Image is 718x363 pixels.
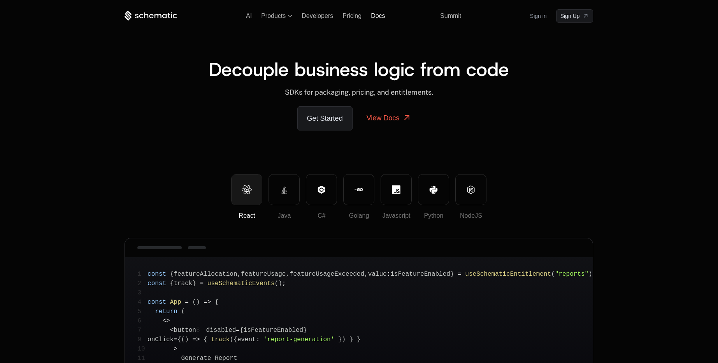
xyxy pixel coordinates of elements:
[381,174,412,205] button: Javascript
[343,174,374,205] button: Golang
[231,174,262,205] button: React
[278,280,282,287] span: )
[196,299,200,306] span: )
[357,106,421,130] a: View Docs
[147,336,174,343] span: onClick
[551,271,555,278] span: (
[555,271,588,278] span: "reports"
[233,336,237,343] span: {
[181,355,211,362] span: Generate
[170,280,174,287] span: {
[147,299,166,306] span: const
[185,336,189,343] span: )
[170,299,181,306] span: App
[275,280,279,287] span: (
[592,271,596,278] span: ;
[137,270,147,279] span: 1
[530,10,547,22] a: Sign in
[177,336,181,343] span: {
[174,345,177,352] span: >
[192,336,200,343] span: =>
[418,211,449,220] div: Python
[185,299,189,306] span: =
[306,174,337,205] button: C#
[196,326,206,335] span: 8
[166,317,170,324] span: >
[174,271,237,278] span: featureAllocation
[137,316,147,326] span: 6
[181,308,185,315] span: (
[215,355,237,362] span: Report
[381,211,411,220] div: Javascript
[137,335,147,344] span: 9
[206,327,236,334] span: disabled
[269,211,299,220] div: Java
[390,271,450,278] span: isFeatureEnabled
[174,327,196,334] span: button
[147,280,166,287] span: const
[192,299,196,306] span: (
[302,12,333,19] a: Developers
[263,336,334,343] span: 'report-generation'
[303,327,307,334] span: }
[137,298,147,307] span: 4
[450,271,454,278] span: }
[137,326,147,335] span: 7
[207,280,275,287] span: useSchematicEvents
[170,327,174,334] span: <
[236,327,240,334] span: =
[246,12,252,19] a: AI
[237,336,256,343] span: event
[170,271,174,278] span: {
[137,288,147,298] span: 3
[556,9,593,23] a: [object Object]
[261,12,286,19] span: Products
[456,211,486,220] div: NodeJS
[282,280,286,287] span: ;
[137,344,151,354] span: 10
[306,211,337,220] div: C#
[137,279,147,288] span: 2
[560,12,580,20] span: Sign Up
[137,307,147,316] span: 5
[155,308,177,315] span: return
[181,336,185,343] span: (
[368,271,387,278] span: value
[371,12,385,19] a: Docs
[342,336,346,343] span: )
[215,299,219,306] span: {
[338,336,342,343] span: }
[458,271,462,278] span: =
[342,12,362,19] a: Pricing
[230,336,233,343] span: (
[286,271,290,278] span: ,
[232,211,262,220] div: React
[244,327,304,334] span: isFeatureEnabled
[357,336,361,343] span: }
[209,57,509,82] span: Decouple business logic from code
[455,174,486,205] button: NodeJS
[211,336,230,343] span: track
[344,211,374,220] div: Golang
[465,271,551,278] span: useSchematicEntitlement
[588,271,592,278] span: )
[174,280,192,287] span: track
[200,280,204,287] span: =
[269,174,300,205] button: Java
[387,271,391,278] span: :
[204,336,207,343] span: {
[240,327,244,334] span: {
[364,271,368,278] span: ,
[147,271,166,278] span: const
[285,88,433,96] span: SDKs for packaging, pricing, and entitlements.
[297,106,353,130] a: Get Started
[237,271,241,278] span: ,
[174,336,177,343] span: =
[440,12,461,19] a: Summit
[204,299,211,306] span: =>
[137,354,151,363] span: 11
